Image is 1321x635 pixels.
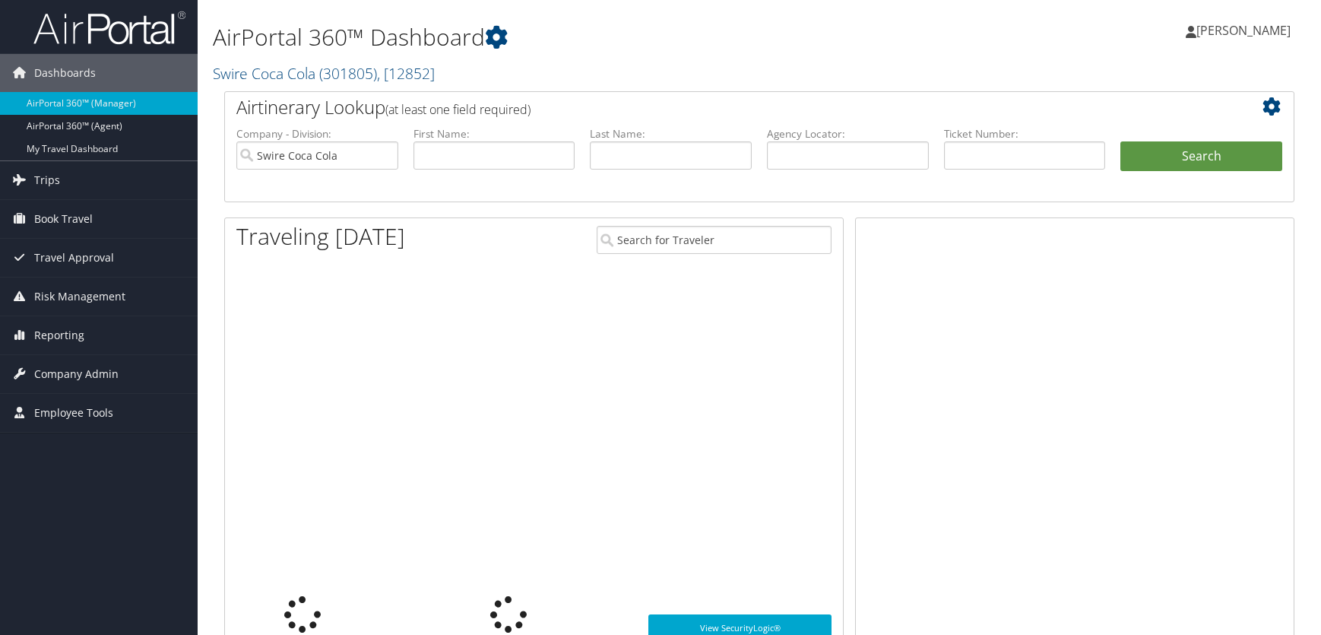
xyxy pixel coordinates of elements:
[236,94,1193,120] h2: Airtinerary Lookup
[34,316,84,354] span: Reporting
[1196,22,1291,39] span: [PERSON_NAME]
[1186,8,1306,53] a: [PERSON_NAME]
[413,126,575,141] label: First Name:
[236,126,398,141] label: Company - Division:
[944,126,1106,141] label: Ticket Number:
[236,221,405,252] h1: Traveling [DATE]
[1120,141,1282,172] button: Search
[34,278,125,316] span: Risk Management
[597,226,832,254] input: Search for Traveler
[385,101,531,118] span: (at least one field required)
[34,200,93,238] span: Book Travel
[213,63,435,84] a: Swire Coca Cola
[590,126,752,141] label: Last Name:
[34,239,114,277] span: Travel Approval
[34,161,60,199] span: Trips
[319,63,377,84] span: ( 301805 )
[33,10,185,46] img: airportal-logo.png
[34,355,119,393] span: Company Admin
[34,394,113,432] span: Employee Tools
[213,21,942,53] h1: AirPortal 360™ Dashboard
[34,54,96,92] span: Dashboards
[377,63,435,84] span: , [ 12852 ]
[767,126,929,141] label: Agency Locator:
